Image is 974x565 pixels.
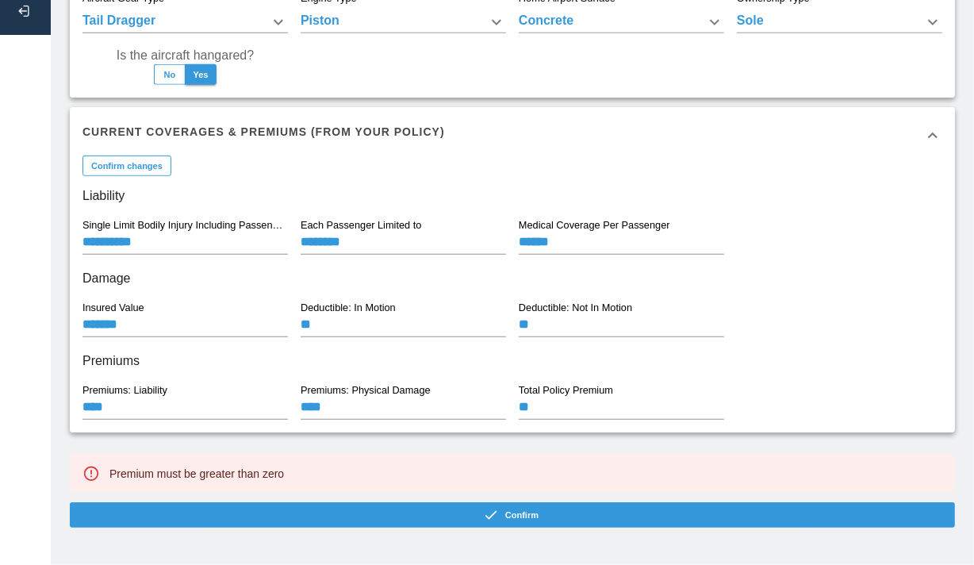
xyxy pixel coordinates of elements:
[109,459,284,488] div: Premium must be greater than zero
[82,156,171,176] button: Confirm changes
[301,383,431,398] label: Premiums: Physical Damage
[154,64,186,85] button: No
[519,383,613,398] label: Total Policy Premium
[519,301,632,315] label: Deductible: Not In Motion
[82,267,942,290] h6: Damage
[82,123,445,140] h6: Current Coverages & Premiums (from your policy)
[301,218,421,233] label: Each Passenger Limited to
[82,350,942,372] h6: Premiums
[185,64,217,85] button: Yes
[519,11,724,33] div: Concrete
[82,301,144,315] label: Insured Value
[301,11,506,33] div: Piston
[301,301,396,315] label: Deductible: In Motion
[519,218,670,233] label: Medical Coverage Per Passenger
[82,185,942,207] h6: Liability
[70,107,955,164] div: Current Coverages & Premiums (from your policy)
[70,502,955,528] button: Confirm
[82,383,167,398] label: Premiums: Liability
[82,218,287,233] label: Single Limit Bodily Injury Including Passengers, and Property Damage: Each Occurrence
[117,46,254,64] label: Is the aircraft hangared?
[737,11,942,33] div: Sole
[82,11,288,33] div: Tail Dragger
